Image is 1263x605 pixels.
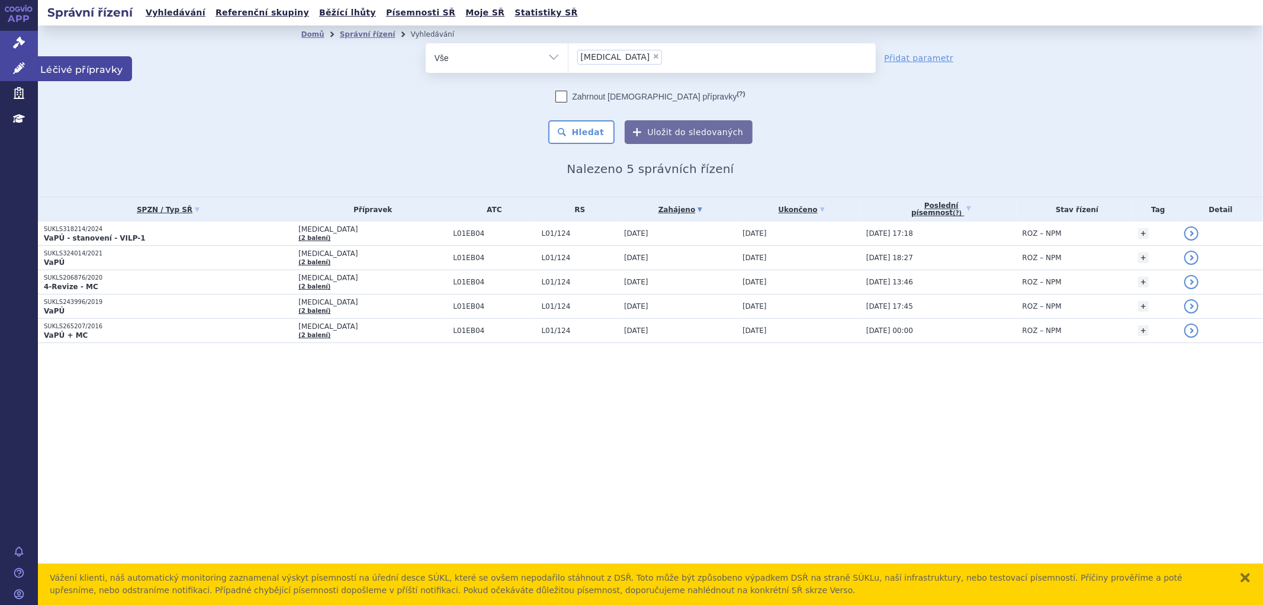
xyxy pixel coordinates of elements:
[44,283,98,291] strong: 4-Revize - MC
[383,5,459,21] a: Písemnosti SŘ
[1239,572,1251,584] button: zavřít
[743,326,767,335] span: [DATE]
[581,53,650,61] span: [MEDICAL_DATA]
[453,278,535,286] span: L01EB04
[462,5,508,21] a: Moje SŘ
[866,197,1017,222] a: Poslednípísemnost(?)
[38,56,132,81] span: Léčivé přípravky
[293,197,447,222] th: Přípravek
[44,274,293,282] p: SUKLS206876/2020
[298,283,330,290] a: (2 balení)
[548,120,615,144] button: Hledat
[340,30,396,39] a: Správní řízení
[44,249,293,258] p: SUKLS324014/2021
[1017,197,1132,222] th: Stav řízení
[743,201,860,218] a: Ukončeno
[567,162,734,176] span: Nalezeno 5 správních řízení
[666,49,672,64] input: [MEDICAL_DATA]
[624,254,648,262] span: [DATE]
[453,326,535,335] span: L01EB04
[511,5,581,21] a: Statistiky SŘ
[447,197,535,222] th: ATC
[653,53,660,60] span: ×
[555,91,745,103] label: Zahrnout [DEMOGRAPHIC_DATA] přípravky
[1138,325,1149,336] a: +
[743,278,767,286] span: [DATE]
[44,225,293,233] p: SUKLS318214/2024
[44,307,65,315] strong: VaPÚ
[1138,252,1149,263] a: +
[298,259,330,265] a: (2 balení)
[298,225,447,233] span: [MEDICAL_DATA]
[743,254,767,262] span: [DATE]
[38,4,142,21] h2: Správní řízení
[1138,277,1149,287] a: +
[542,229,618,238] span: L01/124
[298,235,330,241] a: (2 balení)
[542,254,618,262] span: L01/124
[316,5,380,21] a: Běžící lhůty
[298,249,447,258] span: [MEDICAL_DATA]
[625,120,753,144] button: Uložit do sledovaných
[453,229,535,238] span: L01EB04
[1184,251,1198,265] a: detail
[866,302,913,310] span: [DATE] 17:45
[624,229,648,238] span: [DATE]
[866,229,913,238] span: [DATE] 17:18
[410,25,470,43] li: Vyhledávání
[624,278,648,286] span: [DATE]
[737,90,745,98] abbr: (?)
[1138,228,1149,239] a: +
[44,201,293,218] a: SPZN / Typ SŘ
[866,254,913,262] span: [DATE] 18:27
[453,254,535,262] span: L01EB04
[1023,302,1062,310] span: ROZ – NPM
[453,302,535,310] span: L01EB04
[1184,299,1198,313] a: detail
[44,258,65,267] strong: VaPÚ
[50,572,1227,597] div: Vážení klienti, náš automatický monitoring zaznamenal výskyt písemností na úřední desce SÚKL, kte...
[624,201,737,218] a: Zahájeno
[624,302,648,310] span: [DATE]
[212,5,313,21] a: Referenční skupiny
[44,322,293,331] p: SUKLS265207/2016
[1023,278,1062,286] span: ROZ – NPM
[44,234,146,242] strong: VaPÚ - stanovení - VILP-1
[866,326,913,335] span: [DATE] 00:00
[1023,229,1062,238] span: ROZ – NPM
[298,298,447,306] span: [MEDICAL_DATA]
[298,308,330,314] a: (2 balení)
[44,298,293,306] p: SUKLS243996/2019
[1023,254,1062,262] span: ROZ – NPM
[536,197,618,222] th: RS
[44,331,88,340] strong: VaPÚ + MC
[1023,326,1062,335] span: ROZ – NPM
[298,332,330,338] a: (2 balení)
[1138,301,1149,312] a: +
[298,322,447,331] span: [MEDICAL_DATA]
[1184,226,1198,241] a: detail
[1184,324,1198,338] a: detail
[542,278,618,286] span: L01/124
[866,278,913,286] span: [DATE] 13:46
[301,30,324,39] a: Domů
[542,326,618,335] span: L01/124
[953,210,962,217] abbr: (?)
[743,229,767,238] span: [DATE]
[542,302,618,310] span: L01/124
[142,5,209,21] a: Vyhledávání
[743,302,767,310] span: [DATE]
[624,326,648,335] span: [DATE]
[1184,275,1198,289] a: detail
[298,274,447,282] span: [MEDICAL_DATA]
[1178,197,1263,222] th: Detail
[885,52,954,64] a: Přidat parametr
[1132,197,1179,222] th: Tag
